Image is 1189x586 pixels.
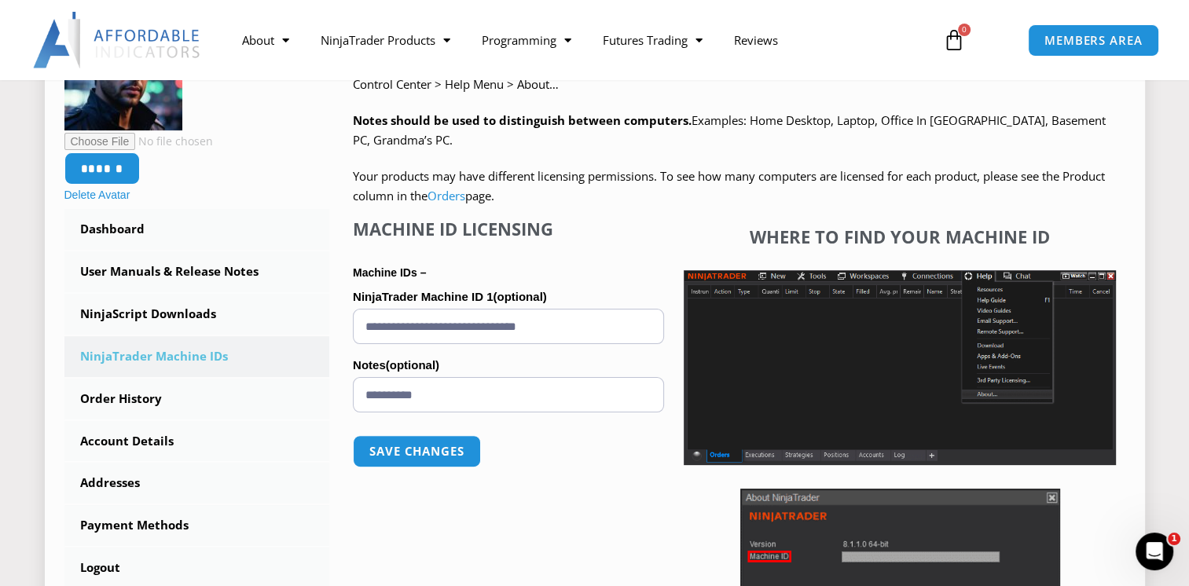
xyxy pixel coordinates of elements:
[684,226,1116,247] h4: Where to find your Machine ID
[64,379,330,419] a: Order History
[1136,533,1173,570] iframe: Intercom live chat
[353,353,664,377] label: Notes
[428,188,465,203] a: Orders
[33,12,202,68] img: LogoAI | Affordable Indicators – NinjaTrader
[64,294,330,335] a: NinjaScript Downloads
[1044,35,1143,46] span: MEMBERS AREA
[304,22,465,58] a: NinjaTrader Products
[64,421,330,462] a: Account Details
[64,189,130,201] a: Delete Avatar
[64,251,330,292] a: User Manuals & Release Notes
[353,112,1106,148] span: Examples: Home Desktop, Laptop, Office In [GEOGRAPHIC_DATA], Basement PC, Grandma’s PC.
[64,209,330,250] a: Dashboard
[353,435,481,467] button: Save changes
[717,22,793,58] a: Reviews
[919,17,989,63] a: 0
[1028,24,1159,57] a: MEMBERS AREA
[465,22,586,58] a: Programming
[226,22,927,58] nav: Menu
[64,505,330,546] a: Payment Methods
[958,24,971,36] span: 0
[64,336,330,377] a: NinjaTrader Machine IDs
[586,22,717,58] a: Futures Trading
[1168,533,1180,545] span: 1
[684,270,1116,465] img: Screenshot 2025-01-17 1155544 | Affordable Indicators – NinjaTrader
[64,463,330,504] a: Addresses
[353,218,664,239] h4: Machine ID Licensing
[353,112,692,128] strong: Notes should be used to distinguish between computers.
[493,290,546,303] span: (optional)
[353,285,664,309] label: NinjaTrader Machine ID 1
[226,22,304,58] a: About
[386,358,439,372] span: (optional)
[353,266,426,279] strong: Machine IDs –
[353,168,1105,204] span: Your products may have different licensing permissions. To see how many computers are licensed fo...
